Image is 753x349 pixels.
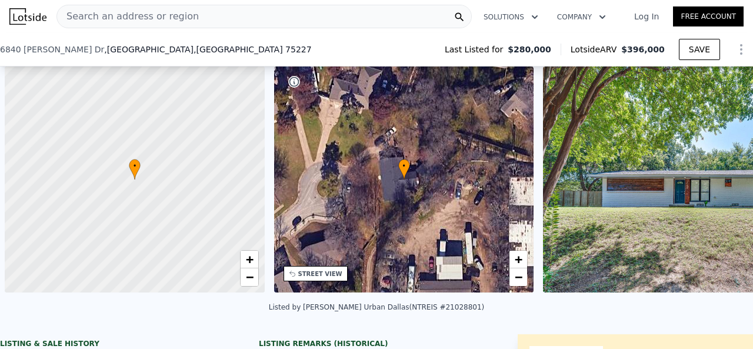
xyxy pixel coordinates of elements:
a: Zoom in [241,251,258,268]
span: + [245,252,253,267]
span: − [245,270,253,284]
div: STREET VIEW [298,270,342,278]
span: • [398,161,410,171]
span: + [515,252,522,267]
div: • [129,159,141,180]
a: Zoom out [509,268,527,286]
span: Search an address or region [57,9,199,24]
button: Company [548,6,615,28]
span: , [GEOGRAPHIC_DATA] [104,44,311,55]
a: Log In [620,11,673,22]
span: $280,000 [508,44,551,55]
span: • [129,161,141,171]
button: Solutions [474,6,548,28]
a: Zoom in [509,251,527,268]
a: Free Account [673,6,744,26]
button: SAVE [679,39,720,60]
div: Listed by [PERSON_NAME] Urban Dallas (NTREIS #21028801) [269,303,485,311]
span: Lotside ARV [571,44,621,55]
div: • [398,159,410,180]
span: $396,000 [621,45,665,54]
button: Show Options [729,38,753,61]
span: Last Listed for [445,44,508,55]
div: Listing Remarks (Historical) [259,339,494,348]
img: Lotside [9,8,46,25]
a: Zoom out [241,268,258,286]
span: , [GEOGRAPHIC_DATA] 75227 [194,45,312,54]
span: − [515,270,522,284]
